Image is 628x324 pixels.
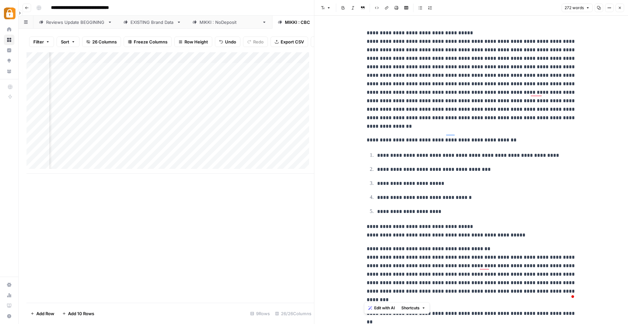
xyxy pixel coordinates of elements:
button: 272 words [562,4,593,12]
span: Export CSV [281,39,304,45]
span: Shortcuts [401,305,420,311]
a: Settings [4,280,14,290]
div: Reviews Update BEGGINING [46,19,105,25]
span: Redo [253,39,264,45]
span: 26 Columns [92,39,117,45]
button: Export CSV [270,37,308,47]
button: Freeze Columns [124,37,172,47]
span: Filter [33,39,44,45]
a: Reviews Update BEGGINING [33,16,118,29]
a: Usage [4,290,14,300]
a: Insights [4,45,14,56]
span: Add Row [36,310,54,317]
img: Adzz Logo [4,8,16,19]
span: Add 10 Rows [68,310,94,317]
button: Shortcuts [399,304,428,312]
div: [PERSON_NAME] : CBC [285,19,333,25]
button: Sort [57,37,79,47]
span: Sort [61,39,69,45]
button: Redo [243,37,268,47]
span: Freeze Columns [134,39,167,45]
a: Opportunities [4,56,14,66]
button: Filter [29,37,54,47]
a: [PERSON_NAME] : NoDeposit [187,16,272,29]
button: 26 Columns [82,37,121,47]
button: Workspace: Adzz [4,5,14,22]
a: Learning Hub [4,300,14,311]
span: Undo [225,39,236,45]
div: 26/26 Columns [272,308,314,319]
div: [PERSON_NAME] : NoDeposit [200,19,259,25]
button: Row Height [174,37,212,47]
button: Add 10 Rows [58,308,98,319]
button: Add Row [26,308,58,319]
button: Undo [215,37,240,47]
div: 9 Rows [248,308,272,319]
button: Edit with AI [366,304,397,312]
a: [PERSON_NAME] : CBC [272,16,345,29]
a: EXISTING Brand Data [118,16,187,29]
span: 272 words [565,5,584,11]
span: Row Height [184,39,208,45]
a: Your Data [4,66,14,76]
a: Home [4,24,14,35]
a: Browse [4,35,14,45]
div: EXISTING Brand Data [131,19,174,25]
button: Help + Support [4,311,14,321]
span: Edit with AI [374,305,395,311]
